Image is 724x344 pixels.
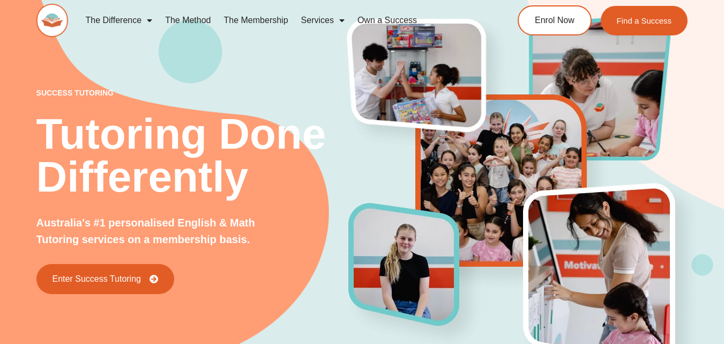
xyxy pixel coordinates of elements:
a: Enrol Now [518,5,592,35]
span: Enrol Now [535,16,574,25]
h2: Tutoring Done Differently [36,113,349,199]
a: The Membership [218,8,295,33]
span: Enter Success Tutoring [53,275,141,283]
p: Australia's #1 personalised English & Math Tutoring services on a membership basis. [36,215,265,248]
p: success tutoring [36,89,349,97]
nav: Menu [79,8,480,33]
a: The Difference [79,8,159,33]
a: Services [295,8,351,33]
a: Enter Success Tutoring [36,264,174,294]
span: Find a Success [617,17,672,25]
a: The Method [159,8,217,33]
a: Own a Success [351,8,423,33]
a: Find a Success [601,6,688,35]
